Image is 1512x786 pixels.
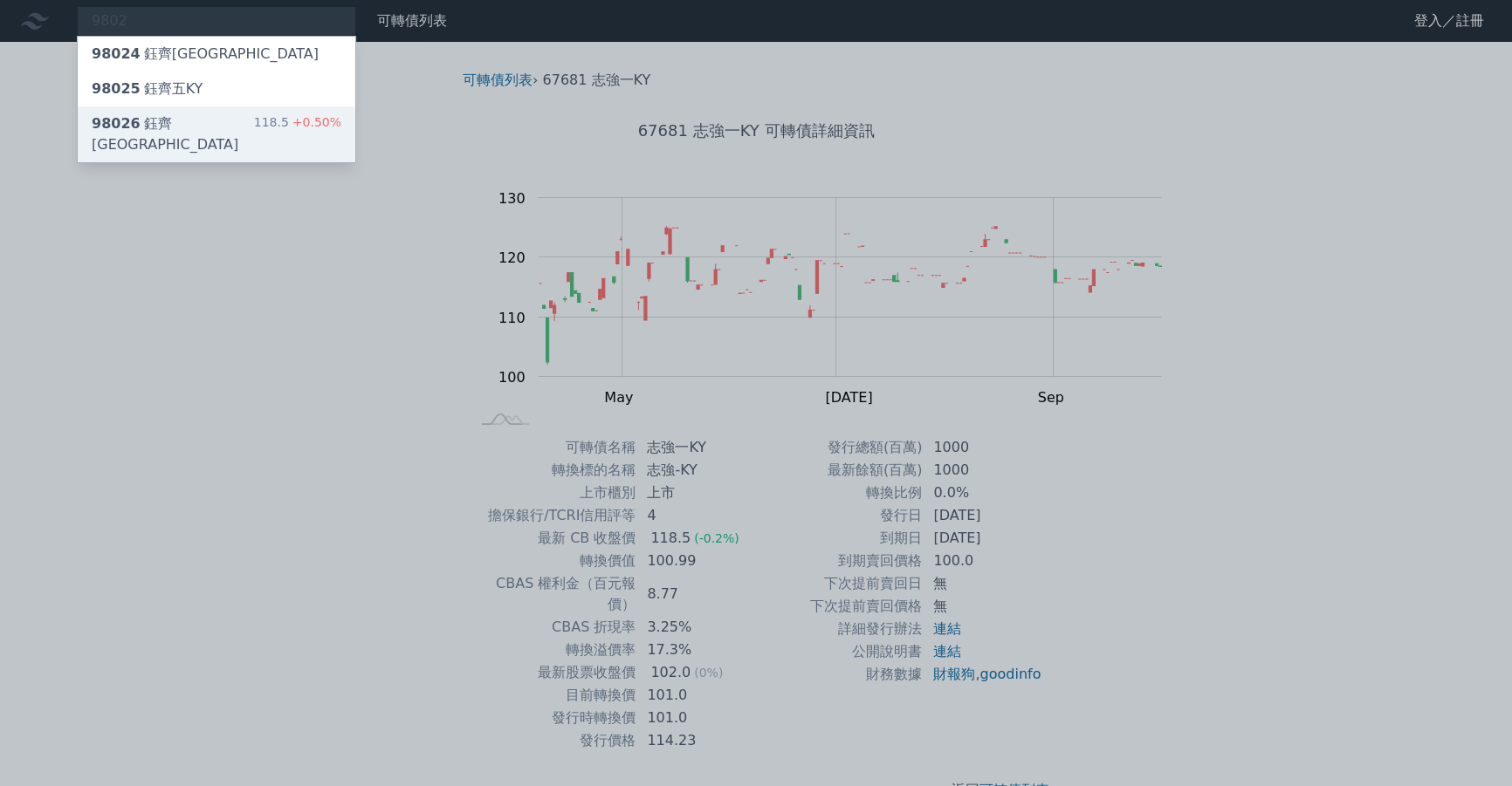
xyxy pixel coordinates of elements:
span: 98025 [92,80,141,97]
a: 98025鈺齊五KY [78,72,355,106]
div: 鈺齊[GEOGRAPHIC_DATA] [92,44,319,65]
div: 鈺齊[GEOGRAPHIC_DATA] [92,113,254,155]
a: 98024鈺齊[GEOGRAPHIC_DATA] [78,37,355,72]
a: 98026鈺齊[GEOGRAPHIC_DATA] 118.5+0.50% [78,106,355,162]
div: 鈺齊五KY [92,79,203,99]
div: 118.5 [254,113,341,155]
span: +0.50% [289,115,341,129]
span: 98024 [92,45,141,62]
span: 98026 [92,115,141,132]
